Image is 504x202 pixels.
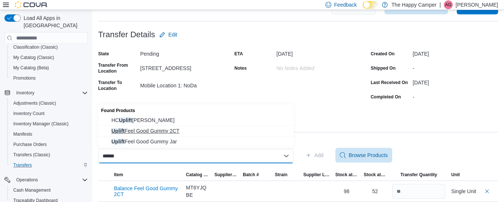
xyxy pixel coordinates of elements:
label: Transfer To Location [98,80,137,91]
span: Ag [445,0,451,9]
button: Unit [448,169,476,181]
span: My Catalog (Beta) [13,65,49,71]
div: 52 [364,188,386,195]
span: My Catalog (Beta) [10,63,88,72]
button: Uplift Feel Good Gummy 2CT [98,126,294,136]
button: Delete count [483,187,491,196]
span: Transfers (Classic) [10,150,88,159]
div: Pending [140,48,225,57]
span: Purchase Orders [10,140,88,149]
span: Transfers (Classic) [13,152,50,158]
p: [PERSON_NAME] [456,0,498,9]
button: Classification (Classic) [7,42,91,52]
button: Operations [1,175,91,185]
button: Balance Feel Good Gummy 2CT [114,185,180,197]
a: Classification (Classic) [10,43,61,52]
div: Single Unit [451,188,476,195]
a: Promotions [10,74,39,83]
span: Batch # [243,172,259,178]
button: Purchase Orders [7,139,91,150]
span: Add [314,151,324,159]
button: Inventory Manager (Classic) [7,119,91,129]
div: MT6YJQBE [186,184,208,199]
button: Strain [272,169,300,181]
span: Cash Management [10,186,88,195]
button: Supplier SKU [211,169,240,181]
button: Edit [156,27,180,42]
button: Adjustments (Classic) [7,98,91,108]
div: [STREET_ADDRESS] [140,62,225,71]
button: Transfers (Classic) [7,150,91,160]
div: [DATE] [413,77,498,86]
a: My Catalog (Beta) [10,63,52,72]
span: Edit [168,31,177,38]
button: Operations [13,175,41,184]
span: Inventory [16,90,34,96]
a: Inventory Manager (Classic) [10,119,72,128]
a: Inventory Count [10,109,48,118]
button: Uplift Feel Good Gummy Jar [98,136,294,147]
button: My Catalog (Beta) [7,63,91,73]
span: My Catalog (Classic) [10,53,88,62]
label: Created On [371,51,395,57]
span: Adjustments (Classic) [10,99,88,108]
button: Inventory [1,88,91,98]
span: Manifests [10,130,88,139]
div: Alex goretti [444,0,453,9]
label: Transfer From Location [98,62,137,74]
button: Stock at Source [332,169,361,181]
p: The Happy Camper [391,0,436,9]
label: Last Received On [371,80,408,86]
label: ETA [234,51,243,57]
span: Operations [13,175,88,184]
span: Classification (Classic) [13,44,58,50]
span: Catalog SKU [186,172,208,178]
h3: Transfer Details [98,30,155,39]
div: [DATE] [413,48,498,57]
button: Browse Products [335,148,392,163]
span: Strain [275,172,287,178]
span: Manifests [13,131,32,137]
a: Transfers (Classic) [10,150,53,159]
label: Shipped On [371,65,396,71]
button: My Catalog (Classic) [7,52,91,63]
label: State [98,51,109,57]
input: Dark Mode [363,1,378,9]
button: Catalog SKU [183,169,211,181]
button: Stock at Destination [361,169,389,181]
span: Promotions [13,75,36,81]
a: Adjustments (Classic) [10,99,59,108]
div: Found Products [98,104,294,115]
label: Completed On [371,94,401,100]
div: No Notes added [276,62,362,71]
span: Inventory Count [10,109,88,118]
button: Cash Management [7,185,91,195]
button: HC Uplift Seltzer [98,115,294,126]
button: Promotions [7,73,91,83]
span: Supplier SKU [214,172,237,178]
span: Item [114,172,123,178]
div: - [413,91,498,100]
span: Purchase Orders [13,142,47,147]
span: My Catalog (Classic) [13,55,54,60]
span: Browse Products [349,151,388,159]
p: | [439,0,441,9]
a: Manifests [10,130,35,139]
span: Unit [451,172,460,178]
span: Transfer Quantity [400,172,437,178]
a: Cash Management [10,186,53,195]
span: Load All Apps in [GEOGRAPHIC_DATA] [21,14,88,29]
div: - [413,62,498,71]
div: [DATE] [276,48,362,57]
div: Mobile Location 1: NoDa [140,80,225,88]
span: Supplier License [303,172,329,178]
span: Adjustments (Classic) [13,100,56,106]
span: Inventory Manager (Classic) [13,121,69,127]
span: Classification (Classic) [10,43,88,52]
a: Purchase Orders [10,140,50,149]
span: Operations [16,177,38,183]
button: Close list of options [283,153,289,159]
span: Inventory Count [13,111,45,116]
span: Stock at Destination [364,172,386,178]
